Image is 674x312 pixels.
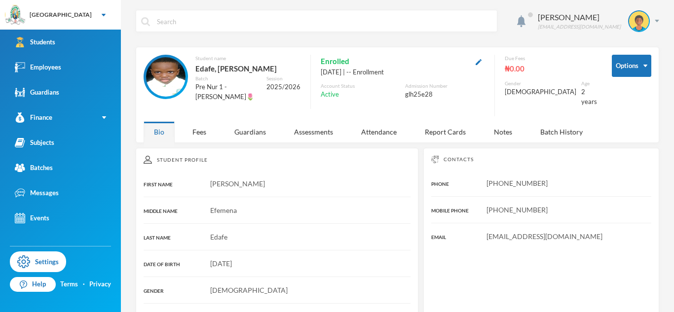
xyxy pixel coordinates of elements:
[60,279,78,289] a: Terms
[195,75,259,82] div: Batch
[195,62,300,75] div: Edafe, [PERSON_NAME]
[195,82,259,102] div: Pre Nur 1 - [PERSON_NAME]🌷
[89,279,111,289] a: Privacy
[629,11,649,31] img: STUDENT
[321,90,339,100] span: Active
[581,87,597,106] div: 2 years
[182,121,217,142] div: Fees
[10,251,66,272] a: Settings
[15,138,54,148] div: Subjects
[156,10,492,33] input: Search
[224,121,276,142] div: Guardians
[144,121,175,142] div: Bio
[484,121,523,142] div: Notes
[321,68,485,77] div: [DATE] | -- Enrollment
[15,37,55,47] div: Students
[351,121,407,142] div: Attendance
[210,233,227,241] span: Edafe
[487,179,548,187] span: [PHONE_NUMBER]
[144,156,411,164] div: Student Profile
[146,57,186,97] img: STUDENT
[266,75,300,82] div: Session
[15,62,61,72] div: Employees
[321,82,400,90] div: Account Status
[405,90,485,100] div: glh25e28
[5,5,25,25] img: logo
[612,55,651,77] button: Options
[505,62,597,75] div: ₦0.00
[487,232,602,241] span: [EMAIL_ADDRESS][DOMAIN_NAME]
[581,80,597,87] div: Age
[431,156,651,163] div: Contacts
[538,23,621,31] div: [EMAIL_ADDRESS][DOMAIN_NAME]
[473,56,485,67] button: Edit
[210,206,237,214] span: Efemena
[284,121,343,142] div: Assessments
[15,163,53,173] div: Batches
[15,188,59,198] div: Messages
[30,10,92,19] div: [GEOGRAPHIC_DATA]
[266,82,300,92] div: 2025/2026
[505,55,597,62] div: Due Fees
[210,259,232,268] span: [DATE]
[321,55,349,68] span: Enrolled
[487,206,548,214] span: [PHONE_NUMBER]
[530,121,593,142] div: Batch History
[83,279,85,289] div: ·
[505,80,576,87] div: Gender
[210,179,265,188] span: [PERSON_NAME]
[10,277,56,292] a: Help
[405,82,485,90] div: Admission Number
[15,87,59,98] div: Guardians
[15,213,49,223] div: Events
[538,11,621,23] div: [PERSON_NAME]
[414,121,476,142] div: Report Cards
[505,87,576,97] div: [DEMOGRAPHIC_DATA]
[195,55,300,62] div: Student name
[210,286,288,294] span: [DEMOGRAPHIC_DATA]
[141,17,150,26] img: search
[15,112,52,123] div: Finance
